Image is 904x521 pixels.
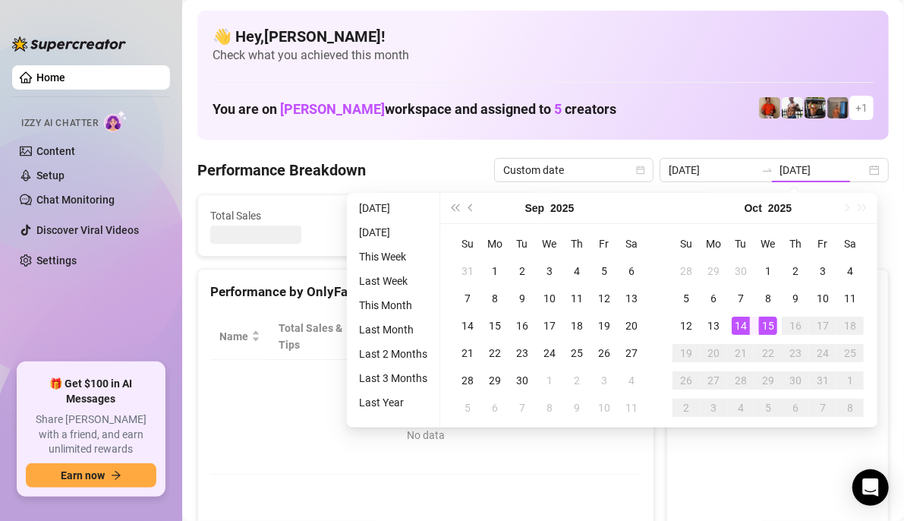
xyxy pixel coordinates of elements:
[780,162,866,178] input: End date
[36,169,65,182] a: Setup
[761,164,773,176] span: swap-right
[36,145,75,157] a: Content
[550,320,620,353] span: Chat Conversion
[669,162,755,178] input: Start date
[36,224,139,236] a: Discover Viral Videos
[36,194,115,206] a: Chat Monitoring
[104,110,128,132] img: AI Chatter
[759,97,780,118] img: Justin
[213,47,874,64] span: Check what you achieved this month
[61,469,105,482] span: Earn now
[554,101,562,117] span: 5
[280,101,385,117] span: [PERSON_NAME]
[213,26,874,47] h4: 👋 Hey, [PERSON_NAME] !
[373,320,442,353] div: Est. Hours Worked
[26,377,156,406] span: 🎁 Get $100 in AI Messages
[562,207,701,224] span: Messages Sent
[386,207,524,224] span: Active Chats
[219,328,248,345] span: Name
[679,282,876,302] div: Sales by OnlyFans Creator
[36,71,65,84] a: Home
[197,159,366,181] h4: Performance Breakdown
[472,320,519,353] span: Sales / Hour
[852,469,889,506] div: Open Intercom Messenger
[636,166,645,175] span: calendar
[463,314,540,360] th: Sales / Hour
[225,427,626,444] div: No data
[12,36,126,52] img: logo-BBDzfeDw.svg
[782,97,803,118] img: JUSTIN
[503,159,644,182] span: Custom date
[36,254,77,267] a: Settings
[540,314,641,360] th: Chat Conversion
[111,470,121,481] span: arrow-right
[26,412,156,457] span: Share [PERSON_NAME] with a friend, and earn unlimited rewards
[269,314,364,360] th: Total Sales & Tips
[21,116,98,131] span: Izzy AI Chatter
[213,101,616,118] h1: You are on workspace and assigned to creators
[805,97,826,118] img: Nathan
[855,99,868,116] span: + 1
[761,164,773,176] span: to
[210,207,348,224] span: Total Sales
[210,282,641,302] div: Performance by OnlyFans Creator
[210,314,269,360] th: Name
[827,97,849,118] img: Wayne
[26,463,156,488] button: Earn nowarrow-right
[279,320,343,353] span: Total Sales & Tips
